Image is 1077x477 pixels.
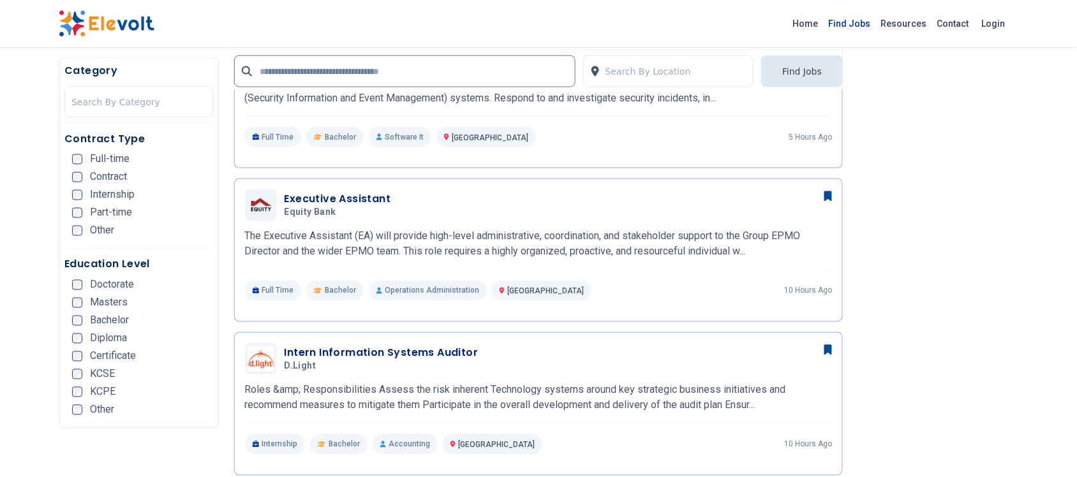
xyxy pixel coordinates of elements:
[72,280,82,290] input: Doctorate
[90,334,127,344] span: Diploma
[90,172,127,182] span: Contract
[90,351,136,362] span: Certificate
[90,369,115,379] span: KCSE
[90,316,129,326] span: Bachelor
[90,226,114,236] span: Other
[72,387,82,397] input: KCPE
[858,57,1018,440] iframe: Advertisement
[1013,416,1077,477] iframe: Chat Widget
[761,55,843,87] button: Find Jobs
[789,132,832,142] p: 5 hours ago
[90,387,115,397] span: KCPE
[72,190,82,200] input: Internship
[72,351,82,362] input: Certificate
[784,286,832,296] p: 10 hours ago
[285,192,391,207] h3: Executive Assistant
[245,281,302,301] p: Full Time
[285,361,316,372] span: d.light
[90,280,134,290] span: Doctorate
[72,316,82,326] input: Bachelor
[369,281,487,301] p: Operations Administration
[285,346,479,361] h3: Intern Information Systems Auditor
[72,405,82,415] input: Other
[64,131,213,147] h5: Contract Type
[373,434,438,455] p: Accounting
[72,334,82,344] input: Diploma
[325,132,356,142] span: Bachelor
[245,434,306,455] p: Internship
[245,75,833,106] p: Principle Accountabilities Monitor and analyze security events and alerts generated by the compan...
[64,257,213,272] h5: Education Level
[90,190,135,200] span: Internship
[90,405,114,415] span: Other
[90,208,132,218] span: Part-time
[72,298,82,308] input: Masters
[90,298,128,308] span: Masters
[245,229,833,260] p: The Executive Assistant (EA) will provide high-level administrative, coordination, and stakeholde...
[974,11,1013,36] a: Login
[788,13,824,34] a: Home
[245,343,833,455] a: d.lightIntern Information Systems Auditord.lightRoles &amp; Responsibilities Assess the risk inhe...
[59,10,154,37] img: Elevolt
[72,208,82,218] input: Part-time
[824,13,876,34] a: Find Jobs
[784,439,832,450] p: 10 hours ago
[248,346,274,372] img: d.light
[72,172,82,182] input: Contract
[369,127,431,147] p: Software It
[325,286,356,296] span: Bachelor
[248,196,274,214] img: Equity Bank
[932,13,974,34] a: Contact
[72,226,82,236] input: Other
[876,13,932,34] a: Resources
[72,369,82,379] input: KCSE
[64,63,213,78] h5: Category
[72,154,82,165] input: Full-time
[245,127,302,147] p: Full Time
[245,36,833,147] a: HF GroupSecurity Operations Centre AnalystHF GroupPrinciple Accountabilities Monitor and analyze ...
[452,133,528,142] span: [GEOGRAPHIC_DATA]
[285,207,336,219] span: Equity Bank
[245,189,833,301] a: Equity BankExecutive AssistantEquity BankThe Executive Assistant (EA) will provide high-level adm...
[458,441,535,450] span: [GEOGRAPHIC_DATA]
[245,383,833,413] p: Roles &amp; Responsibilities Assess the risk inherent Technology systems around key strategic bus...
[507,287,584,296] span: [GEOGRAPHIC_DATA]
[329,439,360,450] span: Bachelor
[90,154,130,165] span: Full-time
